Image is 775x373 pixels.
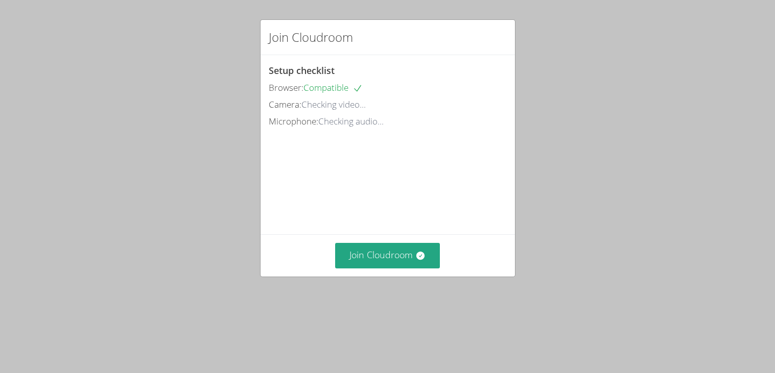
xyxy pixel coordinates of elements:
[269,64,335,77] span: Setup checklist
[269,115,318,127] span: Microphone:
[318,115,384,127] span: Checking audio...
[301,98,366,110] span: Checking video...
[269,82,303,93] span: Browser:
[335,243,440,268] button: Join Cloudroom
[269,28,353,46] h2: Join Cloudroom
[269,98,301,110] span: Camera:
[303,82,363,93] span: Compatible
